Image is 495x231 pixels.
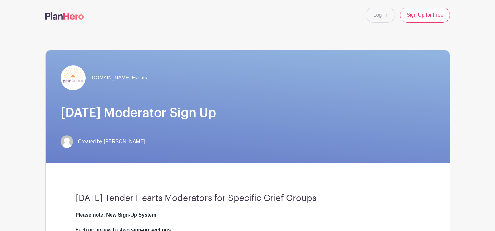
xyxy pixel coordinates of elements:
h1: [DATE] Moderator Sign Up [61,105,435,120]
span: Created by [PERSON_NAME] [78,138,145,145]
img: default-ce2991bfa6775e67f084385cd625a349d9dcbb7a52a09fb2fda1e96e2d18dcdb.png [61,135,73,148]
strong: Please note: New Sign-Up System [76,212,156,218]
h3: [DATE] Tender Hearts Moderators for Specific Grief Groups [76,193,420,204]
a: Log In [366,8,395,23]
img: logo-507f7623f17ff9eddc593b1ce0a138ce2505c220e1c5a4e2b4648c50719b7d32.svg [45,12,84,20]
a: Sign Up for Free [400,8,450,23]
span: [DOMAIN_NAME] Events [91,74,147,82]
img: grief-logo-planhero.png [61,65,86,90]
